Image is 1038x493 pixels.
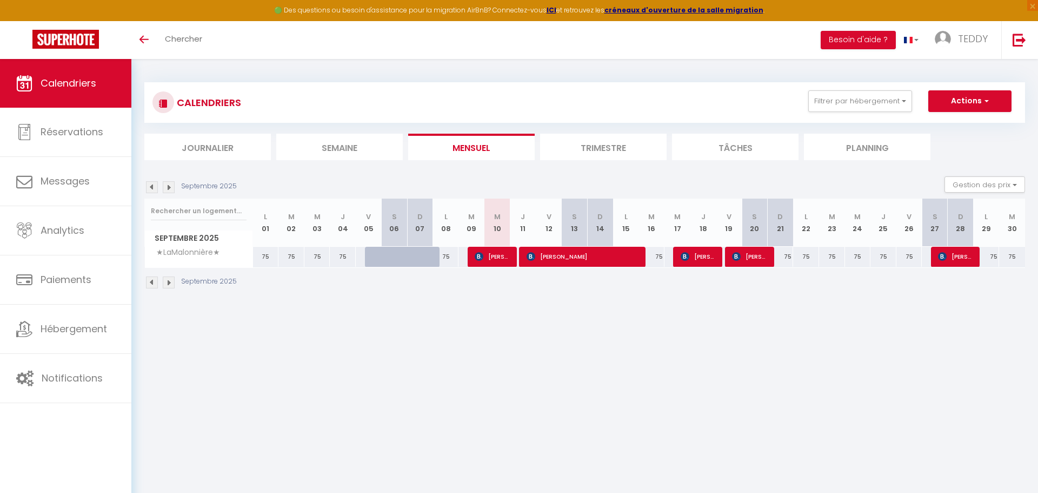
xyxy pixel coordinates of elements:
[999,247,1025,267] div: 75
[41,322,107,336] span: Hébergement
[674,212,681,222] abbr: M
[314,212,321,222] abbr: M
[639,247,665,267] div: 75
[144,134,271,160] li: Journalier
[304,199,330,247] th: 03
[948,199,974,247] th: 28
[819,199,845,247] th: 23
[742,199,768,247] th: 20
[681,246,715,267] span: [PERSON_NAME]
[604,5,763,15] a: créneaux d'ouverture de la salle migration
[407,199,433,247] th: 07
[264,212,267,222] abbr: L
[510,199,536,247] th: 11
[999,199,1025,247] th: 30
[854,212,861,222] abbr: M
[151,201,247,221] input: Rechercher un logement...
[540,134,667,160] li: Trimestre
[42,371,103,385] span: Notifications
[732,246,767,267] span: [PERSON_NAME]
[870,199,896,247] th: 25
[458,199,484,247] th: 09
[341,212,345,222] abbr: J
[777,212,783,222] abbr: D
[547,5,556,15] a: ICI
[648,212,655,222] abbr: M
[41,125,103,139] span: Réservations
[417,212,423,222] abbr: D
[41,76,96,90] span: Calendriers
[157,21,210,59] a: Chercher
[938,246,973,267] span: [PERSON_NAME]
[881,212,886,222] abbr: J
[562,199,588,247] th: 13
[32,30,99,49] img: Super Booking
[366,212,371,222] abbr: V
[433,199,459,247] th: 08
[984,212,988,222] abbr: L
[494,212,501,222] abbr: M
[181,181,237,192] p: Septembre 2025
[572,212,577,222] abbr: S
[896,199,922,247] th: 26
[145,231,252,246] span: Septembre 2025
[701,212,706,222] abbr: J
[974,199,1000,247] th: 29
[392,212,397,222] abbr: S
[845,199,871,247] th: 24
[484,199,510,247] th: 10
[727,212,731,222] abbr: V
[521,212,525,222] abbr: J
[288,212,295,222] abbr: M
[922,199,948,247] th: 27
[819,247,845,267] div: 75
[933,212,937,222] abbr: S
[804,212,808,222] abbr: L
[845,247,871,267] div: 75
[547,212,551,222] abbr: V
[804,134,930,160] li: Planning
[278,199,304,247] th: 02
[536,199,562,247] th: 12
[527,246,639,267] span: [PERSON_NAME]
[174,90,241,115] h3: CALENDRIERS
[408,134,535,160] li: Mensuel
[768,199,794,247] th: 21
[278,247,304,267] div: 75
[896,247,922,267] div: 75
[870,247,896,267] div: 75
[793,247,819,267] div: 75
[181,277,237,287] p: Septembre 2025
[664,199,690,247] th: 17
[690,199,716,247] th: 18
[672,134,799,160] li: Tâches
[958,32,988,45] span: TEDDY
[253,247,279,267] div: 75
[821,31,896,49] button: Besoin d'aide ?
[433,247,459,267] div: 75
[41,224,84,237] span: Analytics
[907,212,911,222] abbr: V
[974,247,1000,267] div: 75
[927,21,1001,59] a: ... TEDDY
[147,247,223,259] span: ★LaMalonnière★
[752,212,757,222] abbr: S
[935,31,951,47] img: ...
[165,33,202,44] span: Chercher
[793,199,819,247] th: 22
[41,273,91,286] span: Paiements
[330,199,356,247] th: 04
[330,247,356,267] div: 75
[808,90,912,112] button: Filtrer par hébergement
[958,212,963,222] abbr: D
[716,199,742,247] th: 19
[829,212,835,222] abbr: M
[475,246,509,267] span: [PERSON_NAME]
[768,247,794,267] div: 75
[253,199,279,247] th: 01
[1013,33,1026,47] img: logout
[276,134,403,160] li: Semaine
[944,176,1025,193] button: Gestion des prix
[613,199,639,247] th: 15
